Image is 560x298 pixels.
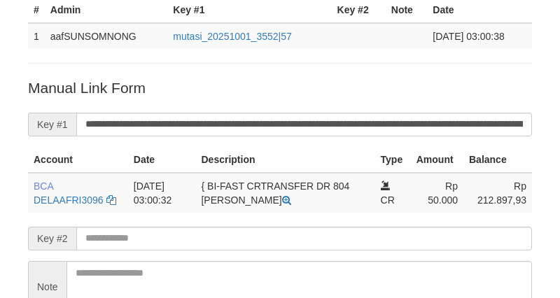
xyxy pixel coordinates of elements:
[427,23,532,49] td: [DATE] 03:00:38
[28,227,76,250] span: Key #2
[375,147,411,173] th: Type
[28,23,45,49] td: 1
[28,78,532,98] p: Manual Link Form
[381,194,395,206] span: CR
[195,173,374,213] td: { BI-FAST CRTRANSFER DR 804 [PERSON_NAME]
[173,31,291,42] a: mutasi_20251001_3552|57
[411,173,463,213] td: Rp 50.000
[45,23,167,49] td: aafSUNSOMNONG
[411,147,463,173] th: Amount
[28,147,128,173] th: Account
[128,173,196,213] td: [DATE] 03:00:32
[463,147,532,173] th: Balance
[463,173,532,213] td: Rp 212.897,93
[34,180,53,192] span: BCA
[28,113,76,136] span: Key #1
[195,147,374,173] th: Description
[106,194,116,206] a: Copy DELAAFRI3096 to clipboard
[128,147,196,173] th: Date
[34,194,104,206] a: DELAAFRI3096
